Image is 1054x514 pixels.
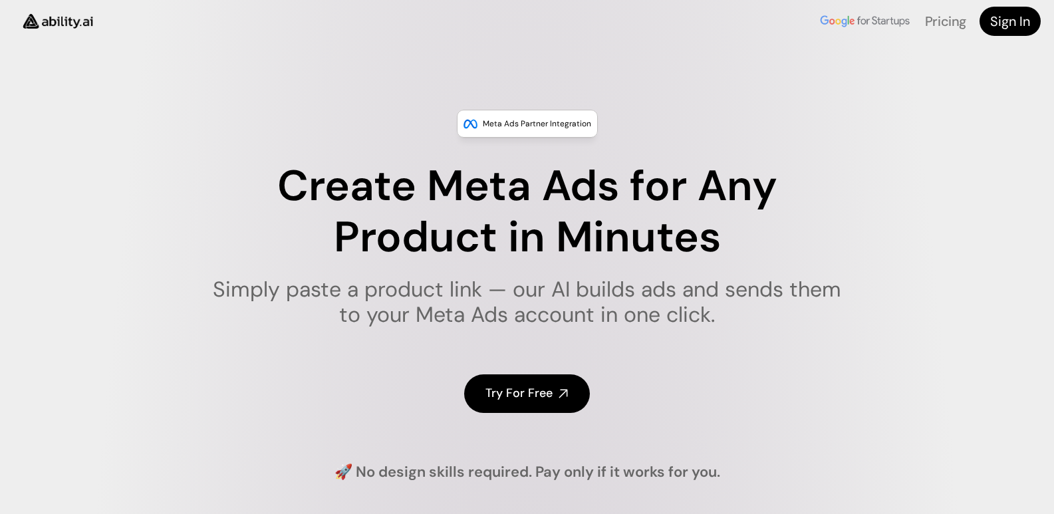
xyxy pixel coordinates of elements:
[483,117,591,130] p: Meta Ads Partner Integration
[990,12,1030,31] h4: Sign In
[464,374,590,412] a: Try For Free
[485,385,553,402] h4: Try For Free
[334,462,720,483] h4: 🚀 No design skills required. Pay only if it works for you.
[204,161,850,263] h1: Create Meta Ads for Any Product in Minutes
[925,13,966,30] a: Pricing
[980,7,1041,36] a: Sign In
[204,277,850,328] h1: Simply paste a product link — our AI builds ads and sends them to your Meta Ads account in one cl...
